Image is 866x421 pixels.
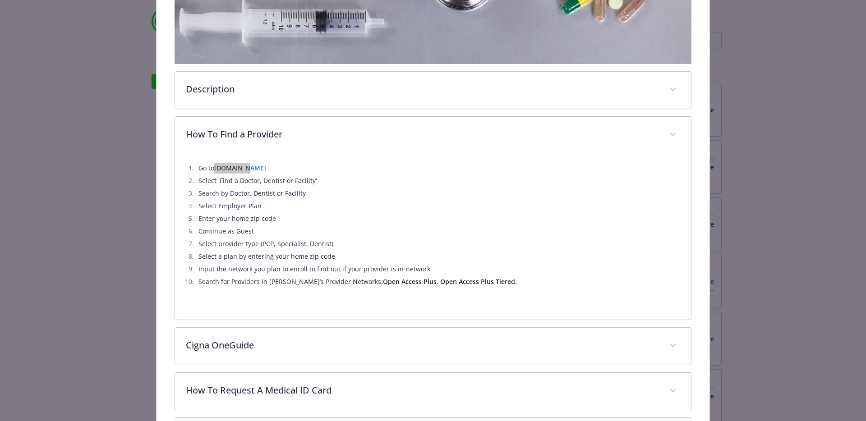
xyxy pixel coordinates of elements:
p: How To Find a Provider [186,128,659,141]
li: Select Employer Plan [196,201,681,211]
div: Description [175,72,691,109]
li: Search by Doctor, Dentist or Facility [196,188,681,199]
li: Select provider type (PCP, Specialist, Dentist) [196,238,681,249]
p: How To Request A Medical ID Card [186,384,659,397]
li: Go to [196,163,681,174]
li: Enter your home zip code [196,213,681,224]
li: Select 'Find a Doctor, Dentist or Facility' [196,175,681,186]
li: Select a plan by entering your home zip code [196,251,681,262]
div: Cigna OneGuide [175,328,691,365]
p: Description [186,82,659,96]
div: How To Request A Medical ID Card [175,373,691,410]
li: Continue as Guest [196,226,681,237]
a: [DOMAIN_NAME] [214,164,266,172]
li: Search for Providers in [PERSON_NAME]’s Provider Networks: [196,276,681,287]
p: Cigna OneGuide [186,339,659,352]
div: How To Find a Provider [175,117,691,154]
strong: Open Access Plus, Open Access Plus Tiered. [383,277,517,286]
li: Input the network you plan to enroll to find out if your provider is in-network [196,264,681,275]
div: How To Find a Provider [175,154,691,320]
